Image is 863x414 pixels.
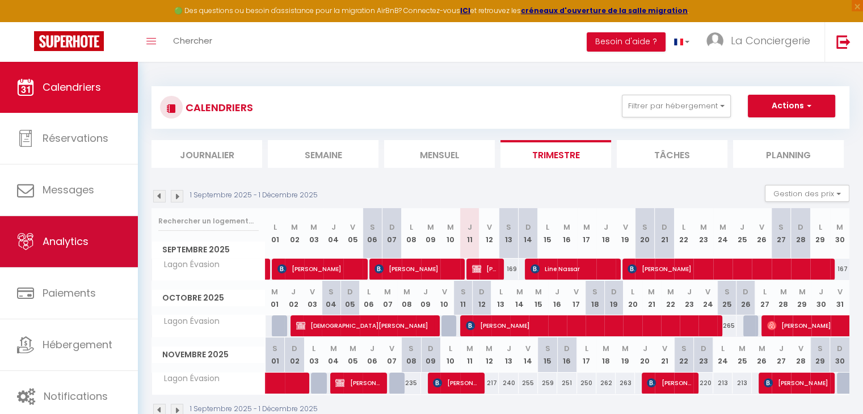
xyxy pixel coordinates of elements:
[402,373,421,394] div: 235
[479,337,499,372] th: 12
[291,222,298,233] abbr: M
[698,281,717,315] th: 24
[343,337,363,372] th: 05
[830,259,849,280] div: 167
[810,208,830,259] th: 29
[631,286,634,297] abbr: L
[428,343,433,354] abbr: D
[499,286,503,297] abbr: L
[611,286,617,297] abbr: D
[721,343,725,354] abbr: L
[151,140,262,168] li: Journalier
[410,222,413,233] abbr: L
[736,281,755,315] th: 26
[774,281,793,315] th: 28
[681,343,687,354] abbr: S
[577,337,596,372] th: 17
[389,222,395,233] abbr: D
[743,286,748,297] abbr: D
[347,286,353,297] abbr: D
[635,208,654,259] th: 20
[479,286,485,297] abbr: D
[837,286,843,297] abbr: V
[382,337,401,372] th: 07
[460,337,479,372] th: 11
[810,337,830,372] th: 29
[340,281,359,315] th: 05
[819,286,823,297] abbr: J
[510,281,529,315] th: 14
[713,208,733,259] th: 24
[583,222,590,233] abbr: M
[642,222,647,233] abbr: S
[440,208,460,259] th: 10
[778,222,784,233] abbr: S
[521,6,688,15] a: créneaux d'ouverture de la salle migration
[596,373,616,394] div: 262
[693,208,713,259] th: 23
[350,343,356,354] abbr: M
[836,222,843,233] abbr: M
[277,258,361,280] span: [PERSON_NAME]
[343,208,363,259] th: 05
[791,208,810,259] th: 28
[284,281,303,315] th: 02
[700,222,707,233] abbr: M
[538,373,557,394] div: 259
[662,222,667,233] abbr: D
[389,343,394,354] abbr: V
[421,337,440,372] th: 09
[596,337,616,372] th: 18
[486,343,492,354] abbr: M
[830,337,849,372] th: 30
[698,22,824,62] a: ... La Conciergerie
[310,222,317,233] abbr: M
[596,208,616,259] th: 18
[531,258,614,280] span: Line Nassar
[661,281,680,315] th: 22
[499,208,518,259] th: 13
[719,222,726,233] abbr: M
[454,281,473,315] th: 11
[499,259,518,280] div: 169
[173,35,212,47] span: Chercher
[183,95,253,120] h3: CALENDRIERS
[516,286,523,297] abbr: M
[837,343,843,354] abbr: D
[574,286,579,297] abbr: V
[622,343,629,354] abbr: M
[557,208,576,259] th: 16
[331,222,336,233] abbr: J
[435,281,453,315] th: 10
[674,208,693,259] th: 22
[748,95,835,117] button: Actions
[384,140,495,168] li: Mensuel
[9,5,43,39] button: Ouvrir le widget de chat LiveChat
[329,286,334,297] abbr: S
[717,281,736,315] th: 25
[758,343,765,354] abbr: M
[500,140,611,168] li: Trimestre
[647,372,692,394] span: [PERSON_NAME]
[440,337,460,372] th: 10
[628,258,827,280] span: [PERSON_NAME]
[461,286,466,297] abbr: S
[158,211,259,231] input: Rechercher un logement...
[733,373,752,394] div: 213
[468,222,472,233] abbr: J
[441,286,447,297] abbr: V
[616,373,635,394] div: 263
[604,281,623,315] th: 19
[165,22,221,62] a: Chercher
[466,315,723,336] span: [PERSON_NAME]
[460,6,470,15] strong: ICI
[152,242,265,258] span: Septembre 2025
[724,286,729,297] abbr: S
[693,373,713,394] div: 220
[687,286,692,297] abbr: J
[323,208,343,259] th: 04
[487,222,492,233] abbr: V
[360,281,378,315] th: 06
[567,281,586,315] th: 17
